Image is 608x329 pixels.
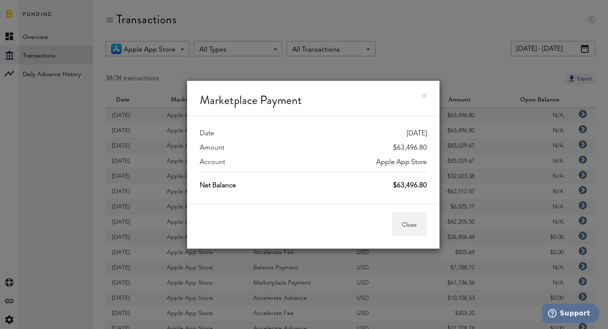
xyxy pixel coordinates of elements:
[187,81,440,116] div: Marketplace Payment
[542,304,600,325] iframe: Opens a widget where you can find more information
[392,212,427,236] button: Close
[200,181,236,191] label: Net Balance
[200,129,214,139] label: Date
[393,181,427,191] div: $63,496.80
[376,157,427,167] div: Apple App Store
[200,143,224,153] label: Amount
[200,157,225,167] label: Account
[393,143,427,153] div: $63,496.80
[407,129,427,139] div: [DATE]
